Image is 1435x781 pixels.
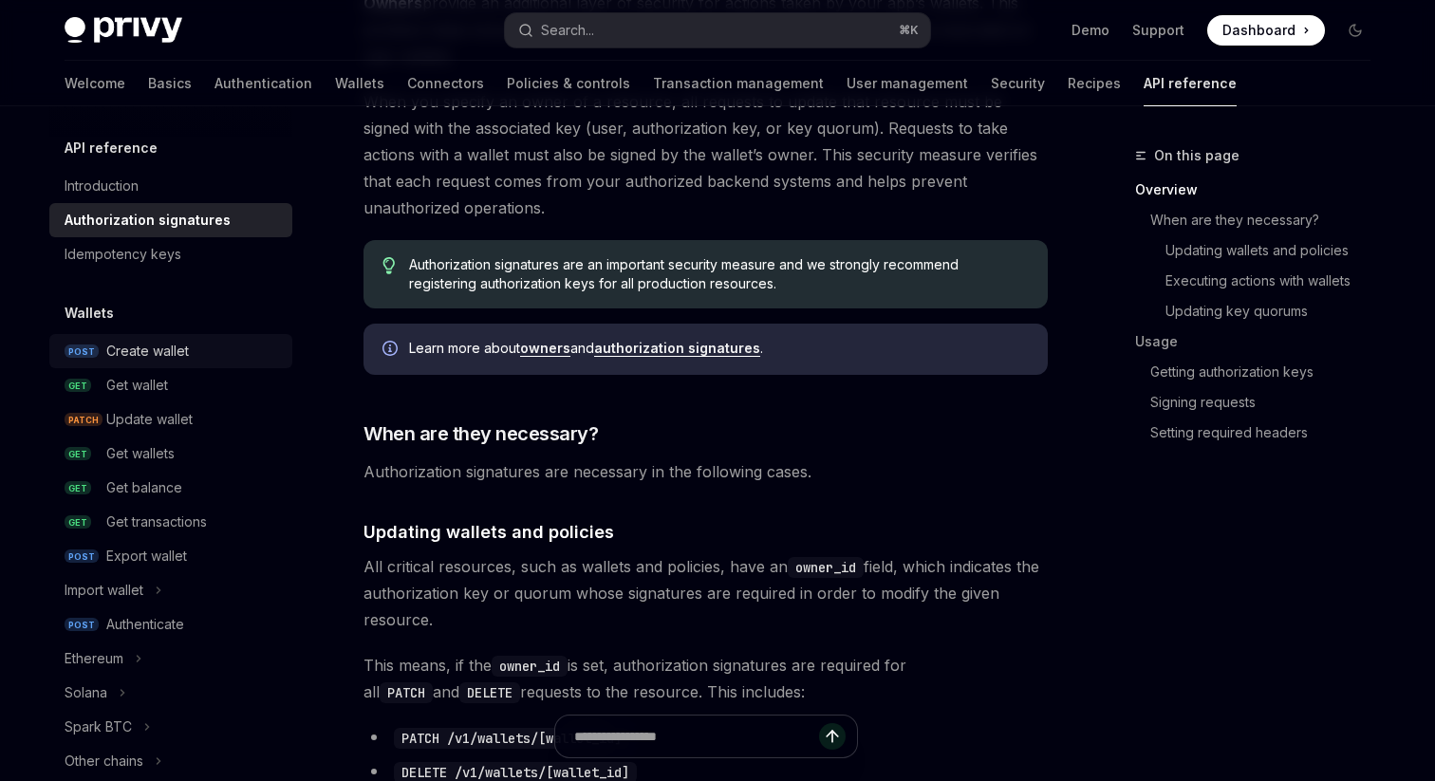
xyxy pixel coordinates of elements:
a: PATCHUpdate wallet [49,402,292,437]
div: Get transactions [106,511,207,533]
span: POST [65,344,99,359]
a: Recipes [1068,61,1121,106]
a: Setting required headers [1135,418,1386,448]
button: Search...⌘K [505,13,930,47]
div: Get wallets [106,442,175,465]
div: Ethereum [65,647,123,670]
a: User management [847,61,968,106]
a: Demo [1072,21,1109,40]
span: This means, if the is set, authorization signatures are required for all and requests to the reso... [363,652,1048,705]
span: Dashboard [1222,21,1295,40]
a: Signing requests [1135,387,1386,418]
a: GETGet balance [49,471,292,505]
div: Solana [65,681,107,704]
a: Security [991,61,1045,106]
button: Ethereum [49,642,292,676]
svg: Tip [382,257,396,274]
a: Updating wallets and policies [1135,235,1386,266]
a: owners [520,340,570,357]
div: Import wallet [65,579,143,602]
code: PATCH [380,682,433,703]
a: Wallets [335,61,384,106]
button: Spark BTC [49,710,292,744]
input: Ask a question... [574,716,819,757]
span: POST [65,618,99,632]
span: GET [65,481,91,495]
a: Overview [1135,175,1386,205]
span: ⌘ K [899,23,919,38]
span: POST [65,549,99,564]
button: Send message [819,723,846,750]
a: API reference [1144,61,1237,106]
span: Learn more about and . [409,339,1029,358]
a: POSTCreate wallet [49,334,292,368]
a: GETGet wallets [49,437,292,471]
a: POSTExport wallet [49,539,292,573]
a: Connectors [407,61,484,106]
span: On this page [1154,144,1239,167]
button: Solana [49,676,292,710]
a: Executing actions with wallets [1135,266,1386,296]
h5: Wallets [65,302,114,325]
button: Import wallet [49,573,292,607]
div: Export wallet [106,545,187,567]
div: Authenticate [106,613,184,636]
a: Authentication [214,61,312,106]
span: GET [65,379,91,393]
a: GETGet transactions [49,505,292,539]
a: Support [1132,21,1184,40]
div: Get wallet [106,374,168,397]
span: Authorization signatures are necessary in the following cases. [363,458,1048,485]
span: PATCH [65,413,102,427]
div: Search... [541,19,594,42]
code: owner_id [788,557,864,578]
a: GETGet wallet [49,368,292,402]
div: Other chains [65,750,143,772]
a: When are they necessary? [1135,205,1386,235]
svg: Info [382,341,401,360]
div: Introduction [65,175,139,197]
div: Create wallet [106,340,189,363]
a: Updating key quorums [1135,296,1386,326]
a: POSTAuthenticate [49,607,292,642]
a: Introduction [49,169,292,203]
button: Other chains [49,744,292,778]
a: Policies & controls [507,61,630,106]
a: Basics [148,61,192,106]
div: Get balance [106,476,182,499]
a: Idempotency keys [49,237,292,271]
button: Toggle dark mode [1340,15,1370,46]
code: owner_id [492,656,568,677]
span: All critical resources, such as wallets and policies, have an field, which indicates the authoriz... [363,553,1048,633]
img: dark logo [65,17,182,44]
a: Authorization signatures [49,203,292,237]
span: GET [65,515,91,530]
span: Updating wallets and policies [363,519,614,545]
span: GET [65,447,91,461]
span: When you specify an owner of a resource, all requests to update that resource must be signed with... [363,88,1048,221]
h5: API reference [65,137,158,159]
a: Usage [1135,326,1386,357]
div: Update wallet [106,408,193,431]
span: When are they necessary? [363,420,598,447]
a: authorization signatures [594,340,760,357]
span: Authorization signatures are an important security measure and we strongly recommend registering ... [409,255,1029,293]
a: Getting authorization keys [1135,357,1386,387]
div: Idempotency keys [65,243,181,266]
div: Spark BTC [65,716,132,738]
a: Transaction management [653,61,824,106]
a: Welcome [65,61,125,106]
code: DELETE [459,682,520,703]
div: Authorization signatures [65,209,231,232]
a: Dashboard [1207,15,1325,46]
